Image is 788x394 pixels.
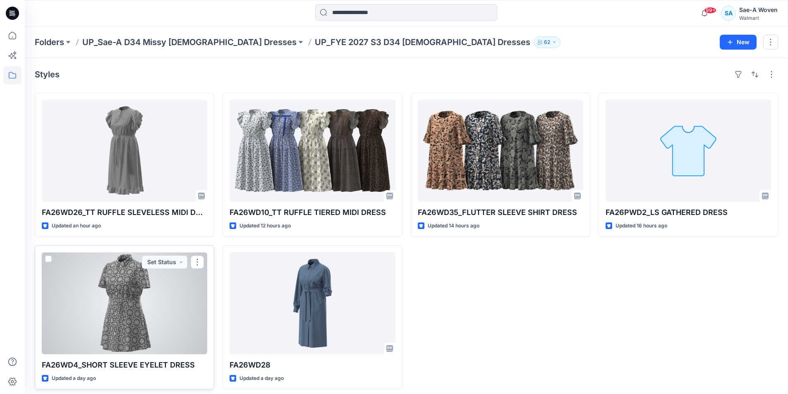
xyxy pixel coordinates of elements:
[42,359,207,371] p: FA26WD4_SHORT SLEEVE EYELET DRESS
[42,100,207,202] a: FA26WD26_TT RUFFLE SLEVELESS MIDI DRESS
[52,374,96,383] p: Updated a day ago
[704,7,716,14] span: 99+
[428,222,479,230] p: Updated 14 hours ago
[230,100,395,202] a: FA26WD10_TT RUFFLE TIERED MIDI DRESS
[606,207,771,218] p: FA26PWD2_LS GATHERED DRESS
[42,207,207,218] p: FA26WD26_TT RUFFLE SLEVELESS MIDI DRESS
[315,36,530,48] p: UP_FYE 2027 S3 D34 [DEMOGRAPHIC_DATA] Dresses
[739,5,778,15] div: Sae-A Woven
[35,36,64,48] a: Folders
[240,374,284,383] p: Updated a day ago
[616,222,667,230] p: Updated 16 hours ago
[230,359,395,371] p: FA26WD28
[42,252,207,354] a: FA26WD4_SHORT SLEEVE EYELET DRESS
[230,252,395,354] a: FA26WD28
[739,15,778,21] div: Walmart
[82,36,297,48] a: UP_Sae-A D34 Missy [DEMOGRAPHIC_DATA] Dresses
[230,207,395,218] p: FA26WD10_TT RUFFLE TIERED MIDI DRESS
[418,207,583,218] p: FA26WD35_FLUTTER SLEEVE SHIRT DRESS
[35,69,60,79] h4: Styles
[52,222,101,230] p: Updated an hour ago
[544,38,550,47] p: 62
[418,100,583,202] a: FA26WD35_FLUTTER SLEEVE SHIRT DRESS
[606,100,771,202] a: FA26PWD2_LS GATHERED DRESS
[534,36,560,48] button: 62
[720,35,757,50] button: New
[721,6,736,21] div: SA
[240,222,291,230] p: Updated 12 hours ago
